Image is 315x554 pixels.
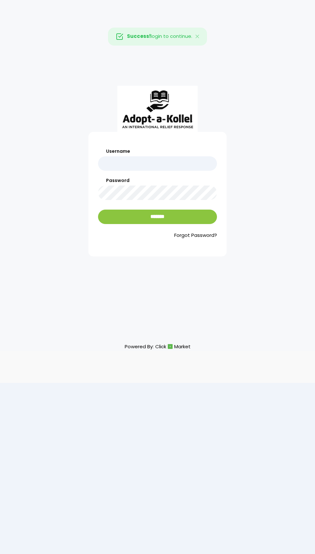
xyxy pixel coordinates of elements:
img: aak_logo_sm.jpeg [117,86,198,132]
strong: Success! [127,33,151,39]
button: Close [188,28,207,45]
label: Password [98,177,217,184]
img: cm_icon.png [168,344,173,349]
a: Forgot Password? [98,232,217,239]
label: Username [98,148,217,155]
div: login to continue. [108,28,207,46]
a: ClickMarket [155,342,191,351]
p: Powered By: [125,342,191,351]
